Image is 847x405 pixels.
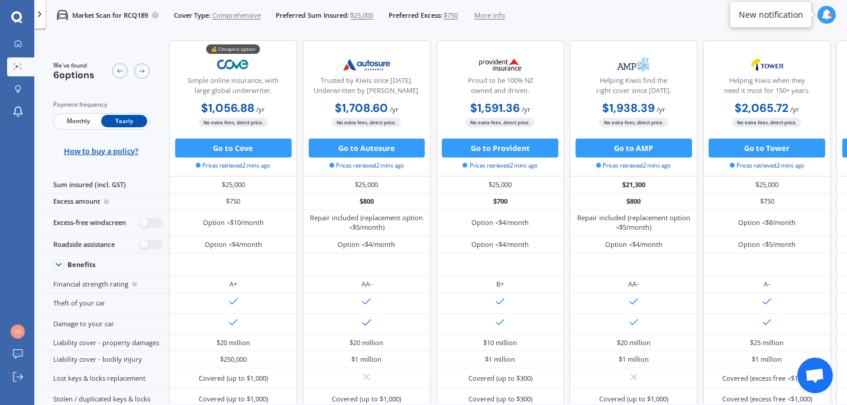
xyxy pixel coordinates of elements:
[41,276,169,292] div: Financial strength rating
[196,162,270,170] span: Prices retrieved 2 mins ago
[205,240,262,249] div: Option <$4/month
[202,53,265,76] img: Cove.webp
[736,53,798,76] img: Tower.webp
[309,139,425,157] button: Go to Autosure
[712,76,823,99] div: Helping Kiwis when they need it most for 150+ years.
[797,358,833,393] div: Open chat
[361,279,372,289] div: AA-
[201,101,254,115] b: $1,056.88
[738,240,796,249] div: Option <$5/month
[628,279,639,289] div: AA-
[101,115,147,127] span: Yearly
[722,374,812,383] div: Covered (excess free <$1,000)
[169,176,297,193] div: $25,000
[738,218,796,227] div: Option <$8/month
[41,351,169,368] div: Liability cover - bodily injury
[442,139,558,157] button: Go to Provident
[463,162,537,170] span: Prices retrieved 2 mins ago
[41,335,169,351] div: Liability cover - property damages
[256,105,265,114] span: / yr
[174,11,211,20] span: Cover Type:
[41,236,169,253] div: Roadside assistance
[199,374,268,383] div: Covered (up to $1,000)
[468,374,532,383] div: Covered (up to $300)
[350,11,373,20] span: $25,000
[570,194,697,210] div: $800
[53,62,95,70] span: We've found
[444,11,458,20] span: $750
[437,194,564,210] div: $700
[229,279,237,289] div: A+
[64,146,138,156] span: How to buy a policy?
[199,118,268,127] span: No extra fees, direct price.
[578,76,689,99] div: Helping Kiwis find the right cover since [DATE].
[276,11,349,20] span: Preferred Sum Insured:
[444,76,555,99] div: Proud to be 100% NZ owned and driven.
[67,261,96,269] div: Benefits
[735,101,788,115] b: $2,065.72
[332,118,401,127] span: No extra fees, direct price.
[53,100,150,110] div: Payment frequency
[53,69,95,81] span: 6 options
[335,101,388,115] b: $1,708.60
[216,338,250,348] div: $20 million
[730,162,804,170] span: Prices retrieved 2 mins ago
[329,162,404,170] span: Prices retrieved 2 mins ago
[750,338,784,348] div: $25 million
[599,394,668,404] div: Covered (up to $1,000)
[350,338,383,348] div: $20 million
[599,118,668,127] span: No extra fees, direct price.
[470,101,520,115] b: $1,591.36
[617,338,651,348] div: $20 million
[602,101,655,115] b: $1,938.39
[169,194,297,210] div: $750
[703,194,831,210] div: $750
[206,44,260,54] div: 💰 Cheapest option
[468,394,532,404] div: Covered (up to $300)
[471,218,529,227] div: Option <$4/month
[57,9,68,21] img: car.f15378c7a67c060ca3f3.svg
[175,139,292,157] button: Go to Cove
[41,293,169,314] div: Theft of your car
[303,194,431,210] div: $800
[474,11,505,20] span: More info
[619,355,649,364] div: $1 million
[220,355,247,364] div: $250,000
[11,324,25,339] img: 89c7b34a132f8cbedc1aa61c3b3e3cc5
[703,176,831,193] div: $25,000
[303,176,431,193] div: $25,000
[471,240,529,249] div: Option <$4/month
[199,394,268,404] div: Covered (up to $1,000)
[657,105,665,114] span: / yr
[764,279,770,289] div: A-
[732,118,801,127] span: No extra fees, direct price.
[469,53,532,76] img: Provident.png
[390,105,399,114] span: / yr
[522,105,531,114] span: / yr
[338,240,395,249] div: Option <$4/month
[212,11,261,20] span: Comprehensive
[335,53,398,76] img: Autosure.webp
[496,279,504,289] div: B+
[72,11,148,20] p: Market Scan for RCQ189
[465,118,535,127] span: No extra fees, direct price.
[389,11,442,20] span: Preferred Excess:
[203,218,264,227] div: Option <$10/month
[351,355,382,364] div: $1 million
[790,105,799,114] span: / yr
[311,76,422,99] div: Trusted by Kiwis since [DATE]. Underwritten by [PERSON_NAME].
[570,176,697,193] div: $21,300
[709,139,825,157] button: Go to Tower
[576,139,692,157] button: Go to AMP
[41,210,169,236] div: Excess-free windscreen
[483,338,517,348] div: $10 million
[55,115,101,127] span: Monthly
[41,368,169,389] div: Lost keys & locks replacement
[41,176,169,193] div: Sum insured (incl. GST)
[310,213,423,232] div: Repair included (replacement option <$5/month)
[41,314,169,335] div: Damage to your car
[752,355,782,364] div: $1 million
[722,394,812,404] div: Covered (excess free <$1,000)
[41,194,169,210] div: Excess amount
[332,394,401,404] div: Covered (up to $1,000)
